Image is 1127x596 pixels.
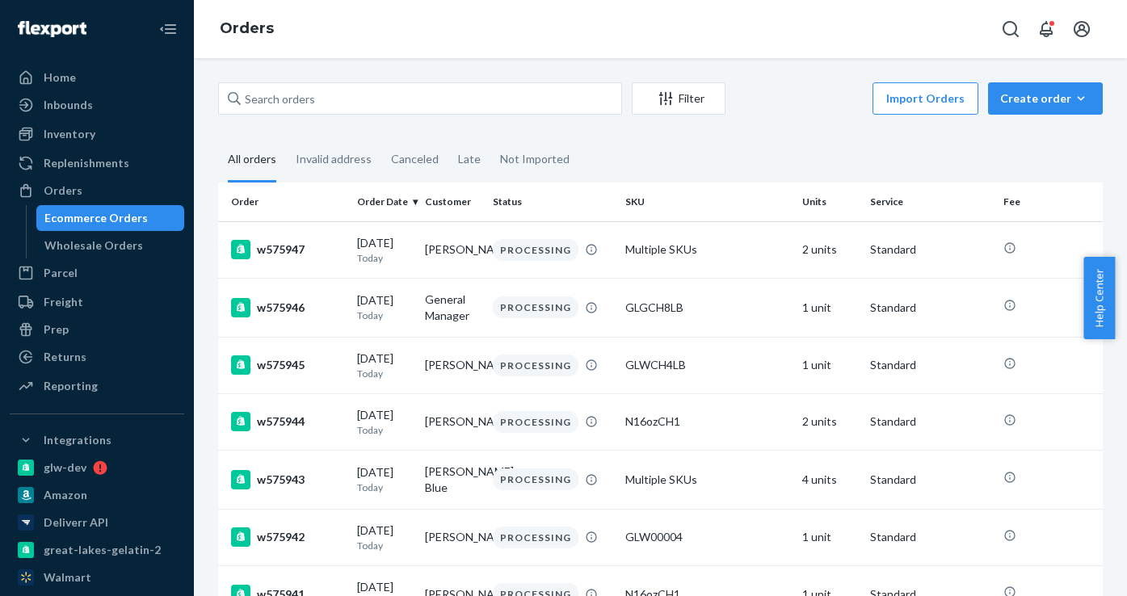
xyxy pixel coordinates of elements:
td: 2 units [796,393,864,450]
input: Search orders [218,82,622,115]
div: PROCESSING [493,239,578,261]
ol: breadcrumbs [207,6,287,52]
div: w575947 [231,240,344,259]
div: PROCESSING [493,527,578,548]
td: 4 units [796,450,864,509]
div: PROCESSING [493,468,578,490]
a: Orders [10,178,184,204]
button: Integrations [10,427,184,453]
div: Amazon [44,487,87,503]
div: [DATE] [357,407,412,437]
p: Today [357,367,412,380]
div: Not Imported [500,138,570,180]
p: Standard [870,413,990,430]
div: Invalid address [296,138,372,180]
th: SKU [619,183,796,221]
div: Inbounds [44,97,93,113]
button: Open account menu [1066,13,1098,45]
th: Status [486,183,619,221]
button: Help Center [1083,257,1115,339]
p: Today [357,251,412,265]
div: Prep [44,321,69,338]
div: Parcel [44,265,78,281]
div: Customer [425,195,480,208]
th: Order [218,183,351,221]
p: Today [357,423,412,437]
div: PROCESSING [493,411,578,433]
td: [PERSON_NAME] [418,337,486,393]
td: 1 unit [796,278,864,337]
div: Walmart [44,569,91,586]
th: Order Date [351,183,418,221]
div: PROCESSING [493,355,578,376]
a: Walmart [10,565,184,590]
div: Inventory [44,126,95,142]
div: GLGCH8LB [625,300,789,316]
a: great-lakes-gelatin-2 [10,537,184,563]
a: Replenishments [10,150,184,176]
div: Home [44,69,76,86]
div: Returns [44,349,86,365]
a: Returns [10,344,184,370]
td: 1 unit [796,509,864,565]
a: Inbounds [10,92,184,118]
td: 2 units [796,221,864,278]
div: Freight [44,294,83,310]
a: Freight [10,289,184,315]
td: Multiple SKUs [619,221,796,278]
div: Late [458,138,481,180]
a: Parcel [10,260,184,286]
div: Canceled [391,138,439,180]
p: Today [357,308,412,322]
button: Create order [988,82,1103,115]
p: Today [357,539,412,552]
a: glw-dev [10,455,184,481]
div: w575945 [231,355,344,375]
div: Wholesale Orders [44,237,143,254]
p: Standard [870,300,990,316]
td: Multiple SKUs [619,450,796,509]
a: Inventory [10,121,184,147]
div: N16ozCH1 [625,413,789,430]
p: Standard [870,241,990,258]
div: Filter [633,90,725,107]
th: Service [864,183,996,221]
p: Today [357,481,412,494]
p: Standard [870,472,990,488]
div: GLWCH4LB [625,357,789,373]
td: [PERSON_NAME] [418,509,486,565]
button: Close Navigation [152,13,184,45]
div: w575943 [231,470,344,489]
div: Ecommerce Orders [44,210,148,226]
td: [PERSON_NAME] [418,221,486,278]
div: [DATE] [357,464,412,494]
a: Amazon [10,482,184,508]
button: Open Search Box [995,13,1027,45]
div: w575946 [231,298,344,317]
button: Import Orders [873,82,978,115]
div: [DATE] [357,235,412,265]
div: Replenishments [44,155,129,171]
div: Create order [1000,90,1091,107]
th: Fee [997,183,1103,221]
div: Orders [44,183,82,199]
img: Flexport logo [18,21,86,37]
button: Filter [632,82,725,115]
p: Standard [870,529,990,545]
a: Ecommerce Orders [36,205,185,231]
button: Open notifications [1030,13,1062,45]
div: GLW00004 [625,529,789,545]
a: Wholesale Orders [36,233,185,258]
div: [DATE] [357,292,412,322]
td: [PERSON_NAME] Blue [418,450,486,509]
a: Orders [220,19,274,37]
a: Deliverr API [10,510,184,535]
th: Units [796,183,864,221]
td: 1 unit [796,337,864,393]
div: All orders [228,138,276,183]
div: Reporting [44,378,98,394]
div: Deliverr API [44,514,108,531]
div: PROCESSING [493,296,578,318]
div: Integrations [44,432,111,448]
